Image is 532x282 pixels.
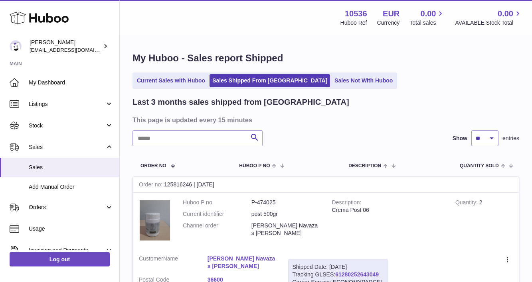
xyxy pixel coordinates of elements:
[345,8,367,19] strong: 10536
[502,135,519,142] span: entries
[29,100,105,108] span: Listings
[133,177,519,193] div: 125816246 | [DATE]
[455,19,522,27] span: AVAILABLE Stock Total
[183,222,251,237] dt: Channel order
[335,271,379,278] a: 61280252643049
[455,199,479,208] strong: Quantity
[133,97,349,108] h2: Last 3 months sales shipped from [GEOGRAPHIC_DATA]
[449,193,519,249] td: 2
[29,204,105,211] span: Orders
[293,263,384,271] div: Shipped Date: [DATE]
[453,135,467,142] label: Show
[251,222,320,237] dd: [PERSON_NAME] Navazas [PERSON_NAME]
[29,79,113,86] span: My Dashboard
[133,116,517,124] h3: This page is updated every 15 minutes
[133,52,519,65] h1: My Huboo - Sales report Shipped
[29,183,113,191] span: Add Manual Order
[139,255,208,272] dt: Name
[421,8,436,19] span: 0.00
[139,255,163,262] span: Customer
[139,181,164,190] strong: Order no
[409,8,445,27] a: 0.00 Total sales
[377,19,400,27] div: Currency
[208,255,276,270] a: [PERSON_NAME] Navazas [PERSON_NAME]
[332,74,396,87] a: Sales Not With Huboo
[30,39,101,54] div: [PERSON_NAME]
[383,8,399,19] strong: EUR
[139,199,171,241] img: 1658821258.png
[348,163,381,168] span: Description
[29,225,113,233] span: Usage
[183,199,251,206] dt: Huboo P no
[251,210,320,218] dd: post 500gr
[239,163,270,168] span: Huboo P no
[29,122,105,129] span: Stock
[332,206,443,214] div: Crema Post 06
[30,47,117,53] span: [EMAIL_ADDRESS][DOMAIN_NAME]
[134,74,208,87] a: Current Sales with Huboo
[498,8,513,19] span: 0.00
[409,19,445,27] span: Total sales
[29,143,105,151] span: Sales
[210,74,330,87] a: Sales Shipped From [GEOGRAPHIC_DATA]
[455,8,522,27] a: 0.00 AVAILABLE Stock Total
[29,164,113,171] span: Sales
[10,252,110,266] a: Log out
[183,210,251,218] dt: Current identifier
[251,199,320,206] dd: P-474025
[10,40,22,52] img: riberoyepescamila@hotmail.com
[340,19,367,27] div: Huboo Ref
[29,247,105,254] span: Invoicing and Payments
[140,163,166,168] span: Order No
[332,199,362,208] strong: Description
[460,163,499,168] span: Quantity Sold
